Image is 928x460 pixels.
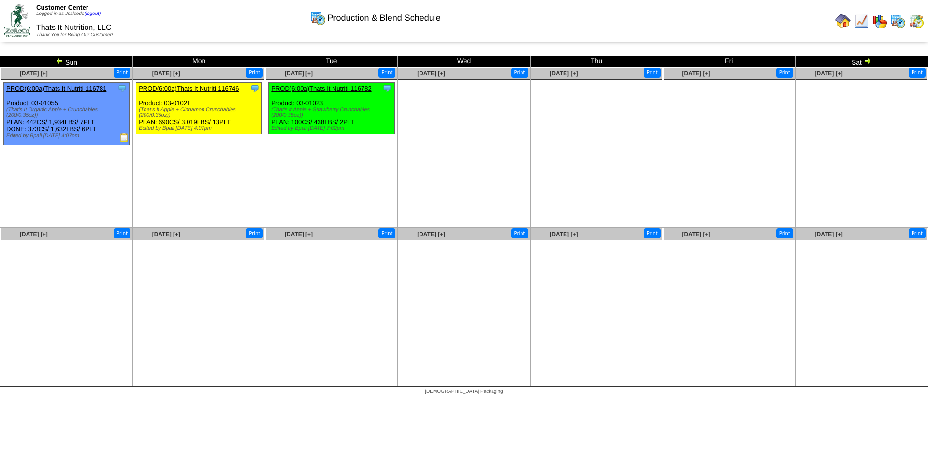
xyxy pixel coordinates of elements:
[152,231,180,237] a: [DATE] [+]
[682,70,710,77] a: [DATE] [+]
[36,11,101,16] span: Logged in as Jsalcedo
[909,13,924,28] img: calendarinout.gif
[909,68,926,78] button: Print
[378,68,395,78] button: Print
[0,56,133,67] td: Sun
[36,24,112,32] span: Thats It Nutrition, LLC
[378,228,395,238] button: Print
[271,107,394,118] div: (That's It Apple + Strawberry Crunchables (200/0.35oz))
[854,13,869,28] img: line_graph.gif
[4,83,130,145] div: Product: 03-01055 PLAN: 442CS / 1,934LBS / 7PLT DONE: 373CS / 1,632LBS / 6PLT
[114,228,130,238] button: Print
[310,10,326,26] img: calendarprod.gif
[6,133,129,139] div: Edited by Bpali [DATE] 4:07pm
[36,32,113,38] span: Thank You for Being Our Customer!
[6,107,129,118] div: (That's It Organic Apple + Crunchables (200/0.35oz))
[265,56,398,67] td: Tue
[133,56,265,67] td: Mon
[550,70,578,77] a: [DATE] [+]
[872,13,887,28] img: graph.gif
[663,56,795,67] td: Fri
[114,68,130,78] button: Print
[20,70,48,77] a: [DATE] [+]
[909,228,926,238] button: Print
[152,70,180,77] a: [DATE] [+]
[511,228,528,238] button: Print
[56,57,63,65] img: arrowleft.gif
[417,231,445,237] a: [DATE] [+]
[682,231,710,237] a: [DATE] [+]
[776,228,793,238] button: Print
[139,125,261,131] div: Edited by Bpali [DATE] 4:07pm
[795,56,928,67] td: Sat
[815,231,843,237] a: [DATE] [+]
[328,13,441,23] span: Production & Blend Schedule
[136,83,262,134] div: Product: 03-01021 PLAN: 690CS / 3,019LBS / 13PLT
[246,68,263,78] button: Print
[425,389,503,394] span: [DEMOGRAPHIC_DATA] Packaging
[864,57,871,65] img: arrowright.gif
[285,70,313,77] a: [DATE] [+]
[285,231,313,237] a: [DATE] [+]
[271,85,371,92] a: PROD(6:00a)Thats It Nutriti-116782
[119,133,129,142] img: Production Report
[550,231,578,237] a: [DATE] [+]
[139,107,261,118] div: (That's It Apple + Cinnamon Crunchables (200/0.35oz))
[269,83,394,134] div: Product: 03-01023 PLAN: 100CS / 438LBS / 2PLT
[398,56,530,67] td: Wed
[417,70,445,77] a: [DATE] [+]
[644,68,661,78] button: Print
[815,70,843,77] a: [DATE] [+]
[835,13,851,28] img: home.gif
[84,11,101,16] a: (logout)
[250,84,260,93] img: Tooltip
[382,84,392,93] img: Tooltip
[6,85,106,92] a: PROD(6:00a)Thats It Nutriti-116781
[890,13,906,28] img: calendarprod.gif
[4,4,30,37] img: ZoRoCo_Logo(Green%26Foil)%20jpg.webp
[139,85,239,92] a: PROD(6:00a)Thats It Nutriti-116746
[776,68,793,78] button: Print
[530,56,663,67] td: Thu
[20,231,48,237] a: [DATE] [+]
[644,228,661,238] button: Print
[271,125,394,131] div: Edited by Bpali [DATE] 7:02pm
[246,228,263,238] button: Print
[117,84,127,93] img: Tooltip
[36,4,88,11] span: Customer Center
[511,68,528,78] button: Print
